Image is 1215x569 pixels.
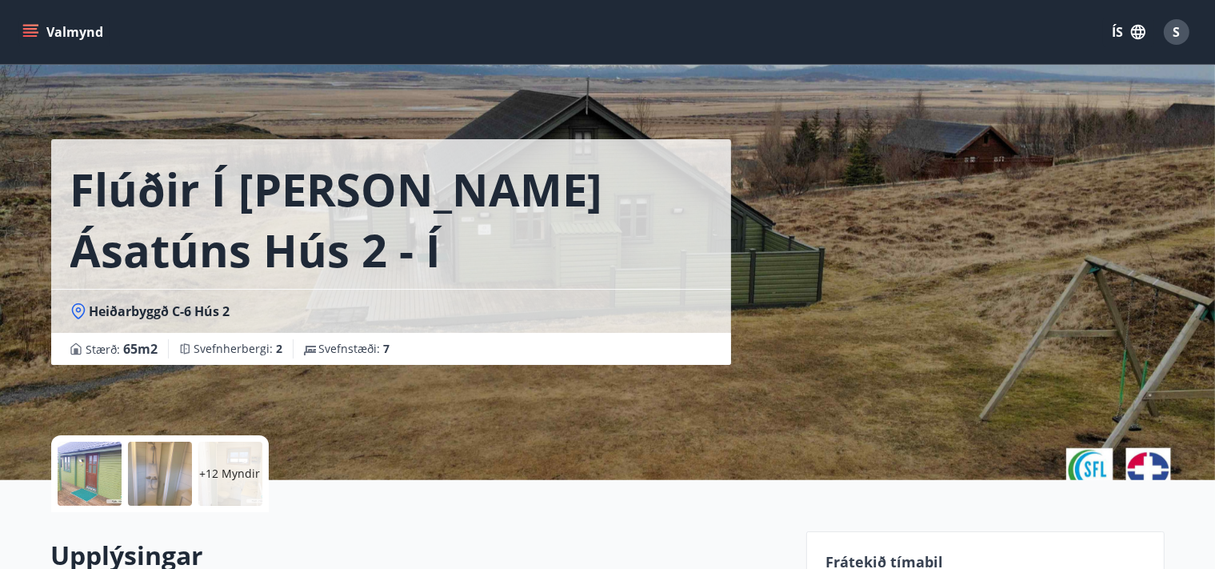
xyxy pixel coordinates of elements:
span: Heiðarbyggð C-6 Hús 2 [90,303,230,320]
span: 2 [277,341,283,356]
span: 7 [384,341,390,356]
span: Svefnherbergi : [194,341,283,357]
span: Svefnstæði : [319,341,390,357]
span: 65 m2 [124,340,158,358]
button: menu [19,18,110,46]
span: S [1173,23,1181,41]
p: +12 Myndir [200,466,261,482]
span: Stærð : [86,339,158,359]
button: S [1157,13,1196,51]
button: ÍS [1103,18,1154,46]
h1: Flúðir í [PERSON_NAME] Ásatúns hús 2 - í [GEOGRAPHIC_DATA] E [70,158,712,280]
